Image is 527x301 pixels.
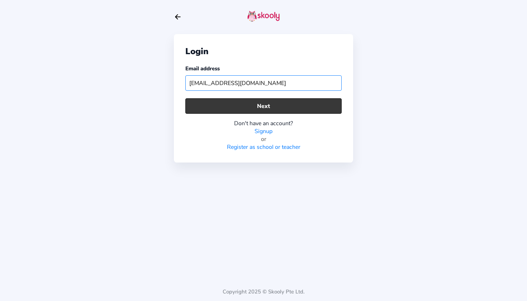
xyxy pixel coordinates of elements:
[185,75,342,91] input: Your email address
[247,10,280,22] img: skooly-logo.png
[185,135,342,143] div: or
[185,98,342,114] button: Next
[185,119,342,127] div: Don't have an account?
[185,65,220,72] label: Email address
[185,46,342,57] div: Login
[255,127,272,135] a: Signup
[174,13,182,21] button: arrow back outline
[227,143,300,151] a: Register as school or teacher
